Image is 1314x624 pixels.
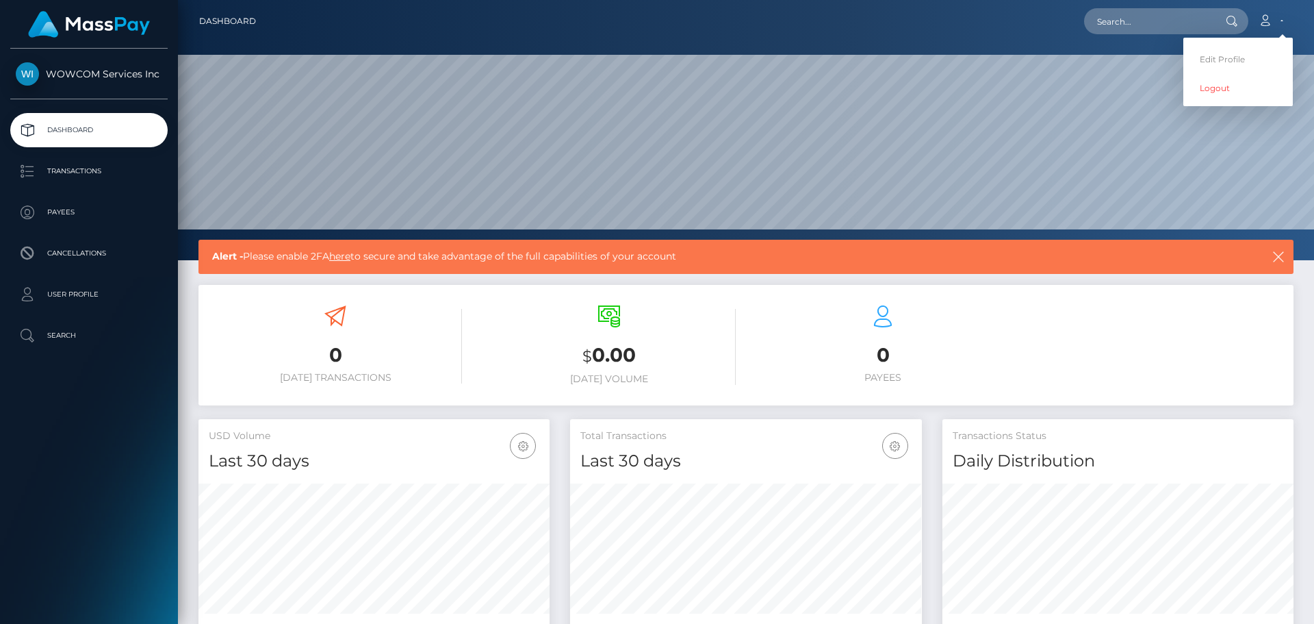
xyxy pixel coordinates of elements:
h4: Last 30 days [580,449,911,473]
h6: Payees [756,372,1009,384]
p: Cancellations [16,243,162,264]
a: here [329,250,350,262]
a: Logout [1183,75,1293,101]
h6: [DATE] Transactions [209,372,462,384]
p: Search [16,325,162,346]
h5: Transactions Status [953,429,1283,443]
small: $ [582,347,592,366]
p: Transactions [16,161,162,182]
h3: 0 [209,342,462,369]
a: User Profile [10,277,168,312]
p: User Profile [16,284,162,305]
a: Dashboard [10,113,168,147]
img: WOWCOM Services Inc [16,62,39,86]
b: Alert - [212,250,243,262]
h3: 0 [756,342,1009,369]
h6: [DATE] Volume [482,373,736,385]
h4: Last 30 days [209,449,539,473]
p: Dashboard [16,120,162,140]
h5: Total Transactions [580,429,911,443]
span: WOWCOM Services Inc [10,68,168,80]
input: Search... [1084,8,1213,34]
span: Please enable 2FA to secure and take advantage of the full capabilities of your account [212,249,1162,264]
h5: USD Volume [209,429,539,443]
h4: Daily Distribution [953,449,1283,473]
a: Dashboard [199,7,256,36]
a: Transactions [10,154,168,188]
img: MassPay Logo [28,11,150,38]
a: Payees [10,195,168,229]
a: Edit Profile [1183,47,1293,72]
p: Payees [16,202,162,223]
h3: 0.00 [482,342,736,370]
a: Cancellations [10,236,168,271]
a: Search [10,319,168,353]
